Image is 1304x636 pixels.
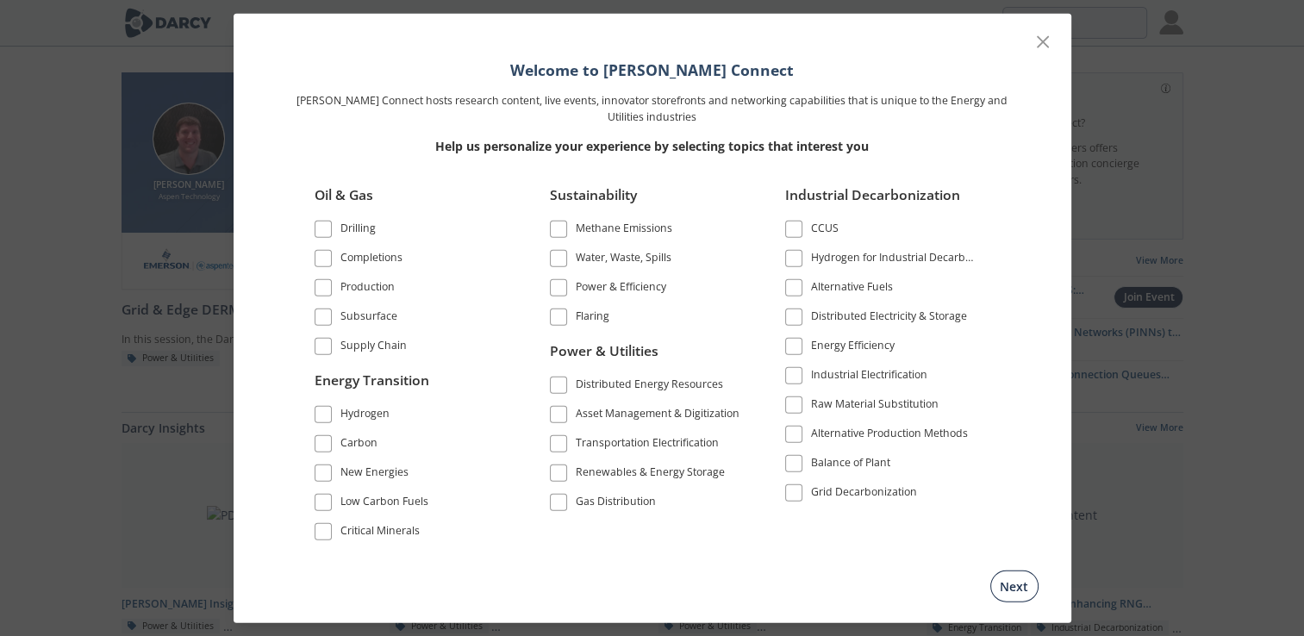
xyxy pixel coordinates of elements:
[576,434,719,455] div: Transportation Electrification
[576,250,671,271] div: Water, Waste, Spills
[811,221,839,241] div: CCUS
[340,464,409,484] div: New Energies
[811,367,927,388] div: Industrial Electrification
[576,221,672,241] div: Methane Emissions
[811,455,890,476] div: Balance of Plant
[340,309,397,329] div: Subsurface
[576,376,723,396] div: Distributed Energy Resources
[550,185,743,218] div: Sustainability
[340,250,402,271] div: Completions
[340,279,395,300] div: Production
[811,309,967,329] div: Distributed Electricity & Storage
[340,493,428,514] div: Low Carbon Fuels
[315,370,508,402] div: Energy Transition
[340,522,420,543] div: Critical Minerals
[785,185,978,218] div: Industrial Decarbonization
[811,250,978,271] div: Hydrogen for Industrial Decarbonization
[576,405,739,426] div: Asset Management & Digitization
[340,434,377,455] div: Carbon
[340,338,407,359] div: Supply Chain
[290,59,1014,81] h1: Welcome to [PERSON_NAME] Connect
[990,570,1039,602] button: Next
[811,279,893,300] div: Alternative Fuels
[811,338,895,359] div: Energy Efficiency
[340,221,376,241] div: Drilling
[576,464,725,484] div: Renewables & Energy Storage
[811,396,939,417] div: Raw Material Substitution
[290,137,1014,155] p: Help us personalize your experience by selecting topics that interest you
[576,493,656,514] div: Gas Distribution
[340,405,390,426] div: Hydrogen
[315,185,508,218] div: Oil & Gas
[811,484,917,505] div: Grid Decarbonization
[811,426,968,446] div: Alternative Production Methods
[576,309,609,329] div: Flaring
[576,279,666,300] div: Power & Efficiency
[290,93,1014,125] p: [PERSON_NAME] Connect hosts research content, live events, innovator storefronts and networking c...
[550,340,743,373] div: Power & Utilities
